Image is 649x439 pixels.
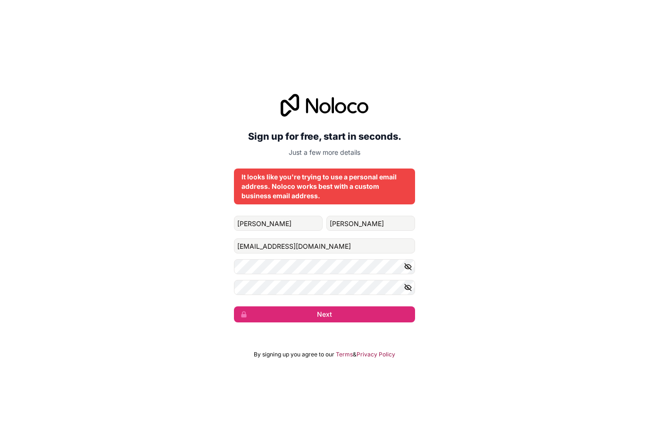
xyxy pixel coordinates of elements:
input: given-name [234,216,323,231]
p: Just a few more details [234,148,415,157]
input: Confirm password [234,280,415,295]
a: Terms [336,351,353,358]
input: Password [234,259,415,274]
div: It looks like you're trying to use a personal email address. Noloco works best with a custom busi... [241,172,408,201]
span: By signing up you agree to our [254,351,334,358]
button: Next [234,306,415,322]
input: family-name [326,216,415,231]
h2: Sign up for free, start in seconds. [234,128,415,145]
span: & [353,351,357,358]
input: Email address [234,238,415,253]
a: Privacy Policy [357,351,395,358]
